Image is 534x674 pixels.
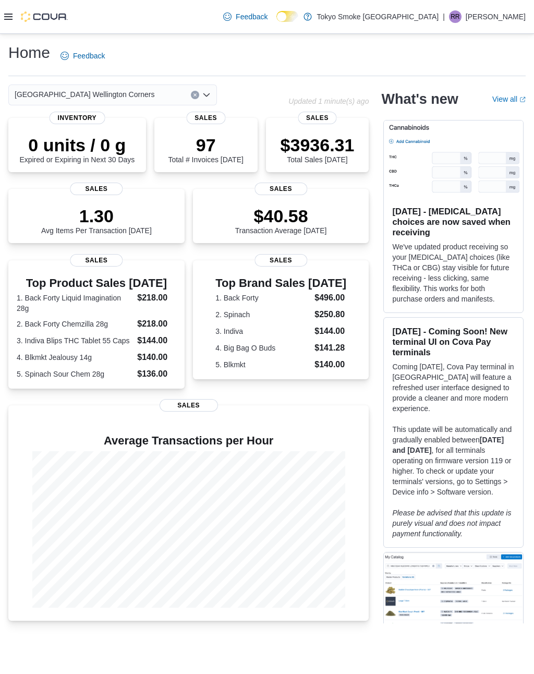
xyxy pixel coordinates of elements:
[314,292,346,304] dd: $496.00
[168,135,243,164] div: Total # Invoices [DATE]
[215,277,346,290] h3: Top Brand Sales [DATE]
[381,91,458,107] h2: What's new
[215,359,310,370] dt: 5. Blkmkt
[17,335,133,346] dt: 3. Indiva Blips THC Tablet 55 Caps
[215,326,310,336] dt: 3. Indiva
[314,308,346,321] dd: $250.80
[314,342,346,354] dd: $141.28
[70,183,123,195] span: Sales
[281,135,355,164] div: Total Sales [DATE]
[160,399,218,412] span: Sales
[449,10,462,23] div: Ryan Ridsdale
[17,369,133,379] dt: 5. Spinach Sour Chem 28g
[235,206,327,235] div: Transaction Average [DATE]
[276,11,298,22] input: Dark Mode
[17,277,176,290] h3: Top Product Sales [DATE]
[17,319,133,329] dt: 2. Back Forty Chemzilla 28g
[219,6,272,27] a: Feedback
[492,95,526,103] a: View allExternal link
[215,293,310,303] dt: 1. Back Forty
[19,135,135,164] div: Expired or Expiring in Next 30 Days
[451,10,459,23] span: RR
[50,112,105,124] span: Inventory
[202,91,211,99] button: Open list of options
[17,352,133,363] dt: 4. Blkmkt Jealousy 14g
[137,351,176,364] dd: $140.00
[17,435,360,447] h4: Average Transactions per Hour
[392,362,515,414] p: Coming [DATE], Cova Pay terminal in [GEOGRAPHIC_DATA] will feature a refreshed user interface des...
[281,135,355,155] p: $3936.31
[392,206,515,237] h3: [DATE] - [MEDICAL_DATA] choices are now saved when receiving
[314,358,346,371] dd: $140.00
[317,10,439,23] p: Tokyo Smoke [GEOGRAPHIC_DATA]
[137,318,176,330] dd: $218.00
[392,326,515,357] h3: [DATE] - Coming Soon! New terminal UI on Cova Pay terminals
[215,309,310,320] dt: 2. Spinach
[73,51,105,61] span: Feedback
[254,183,307,195] span: Sales
[236,11,268,22] span: Feedback
[137,334,176,347] dd: $144.00
[15,88,154,101] span: [GEOGRAPHIC_DATA] Wellington Corners
[288,97,369,105] p: Updated 1 minute(s) ago
[443,10,445,23] p: |
[19,135,135,155] p: 0 units / 0 g
[56,45,109,66] a: Feedback
[41,206,152,226] p: 1.30
[137,368,176,380] dd: $136.00
[392,242,515,304] p: We've updated product receiving so your [MEDICAL_DATA] choices (like THCa or CBG) stay visible fo...
[519,97,526,103] svg: External link
[392,509,511,538] em: Please be advised that this update is purely visual and does not impact payment functionality.
[191,91,199,99] button: Clear input
[314,325,346,338] dd: $144.00
[137,292,176,304] dd: $218.00
[298,112,337,124] span: Sales
[70,254,123,267] span: Sales
[466,10,526,23] p: [PERSON_NAME]
[21,11,68,22] img: Cova
[17,293,133,314] dt: 1. Back Forty Liquid Imagination 28g
[8,42,50,63] h1: Home
[186,112,225,124] span: Sales
[392,424,515,497] p: This update will be automatically and gradually enabled between , for all terminals operating on ...
[254,254,307,267] span: Sales
[168,135,243,155] p: 97
[235,206,327,226] p: $40.58
[215,343,310,353] dt: 4. Big Bag O Buds
[41,206,152,235] div: Avg Items Per Transaction [DATE]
